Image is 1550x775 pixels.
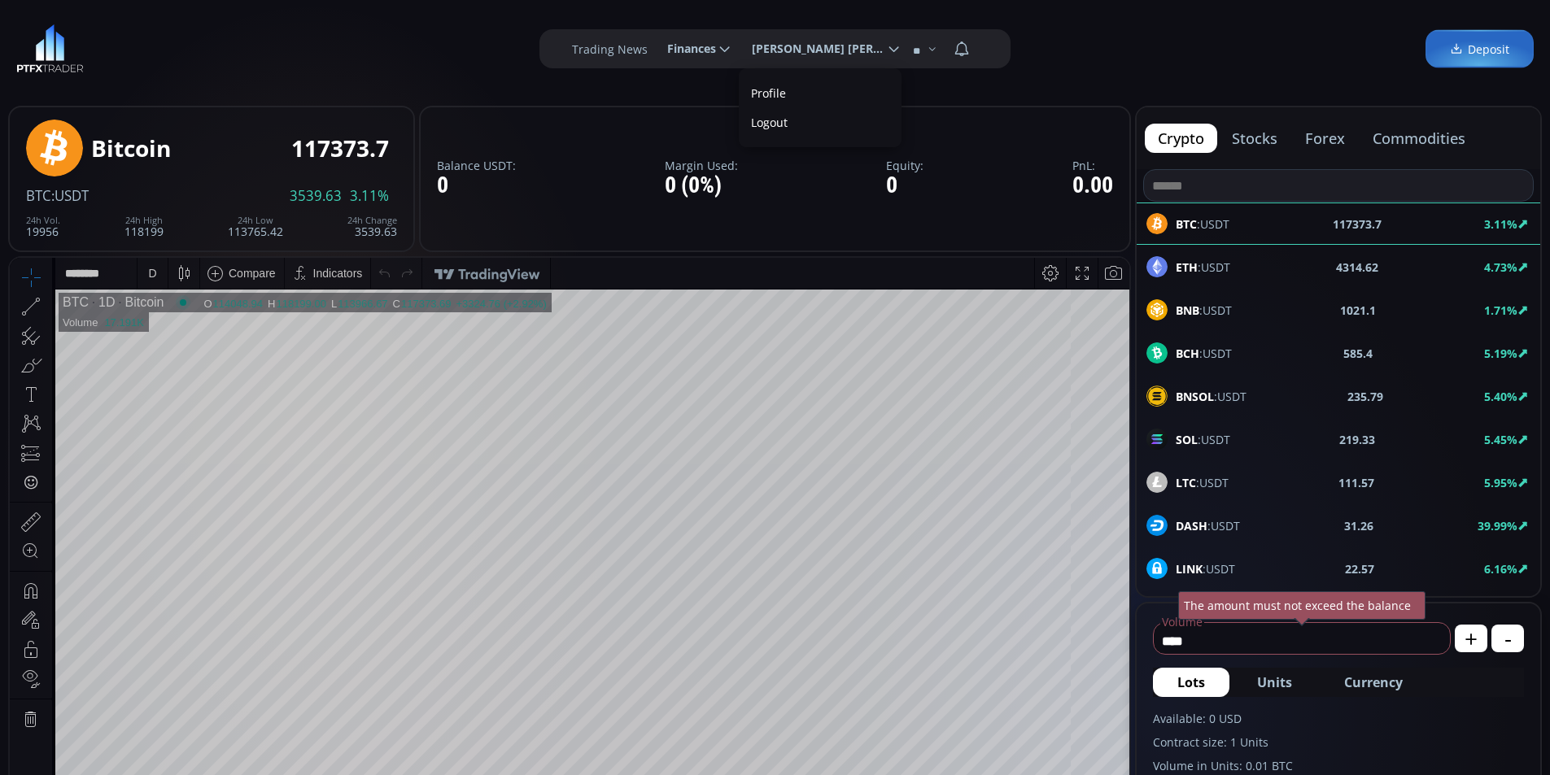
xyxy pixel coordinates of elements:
b: 235.79 [1347,388,1383,405]
div: 3539.63 [347,216,397,237]
div: 113765.42 [228,216,283,237]
div: BTC [53,37,79,52]
span: 3539.63 [290,189,342,203]
b: 5.45% [1484,432,1517,447]
span: Units [1257,673,1292,692]
span: Lots [1177,673,1205,692]
b: LINK [1176,561,1203,577]
div: auto [1089,713,1111,726]
span: :USDT [1176,302,1232,319]
div: 118199 [124,216,164,237]
div: Go to [218,704,244,735]
button: Currency [1320,668,1427,697]
span: 19:12:01 (UTC) [934,713,1012,726]
span: Deposit [1450,41,1509,58]
span: :USDT [1176,560,1235,577]
b: 5.40% [1484,389,1517,404]
b: 111.57 [1338,474,1374,491]
div:  [15,217,28,233]
div: log [1062,713,1077,726]
label: Equity: [886,159,923,172]
span: :USDT [1176,259,1230,276]
span: :USDT [1176,474,1229,491]
div: 0 (0%) [665,173,738,198]
div: Bitcoin [105,37,154,52]
div: 24h Vol. [26,216,60,225]
div: Toggle Auto Scale [1083,704,1116,735]
div: 1D [79,37,105,52]
a: LOGO [16,24,84,73]
div: 5y [59,713,71,726]
b: SOL [1176,432,1198,447]
span: Currency [1344,673,1403,692]
span: :USDT [1176,388,1247,405]
div: Indicators [303,9,353,22]
div: H [258,40,266,52]
b: 22.57 [1345,560,1374,577]
b: 39.99% [1478,518,1517,533]
div: Hide Drawings Toolbar [37,666,45,688]
button: stocks [1219,124,1290,153]
button: commodities [1360,124,1478,153]
div: 1y [82,713,94,726]
div: 24h High [124,216,164,225]
span: :USDT [1176,431,1230,448]
span: 3.11% [350,189,389,203]
b: BNSOL [1176,389,1214,404]
label: Trading News [572,41,648,58]
div: Market open [166,37,181,52]
b: 4.73% [1484,259,1517,275]
button: crypto [1145,124,1217,153]
b: 5.19% [1484,346,1517,361]
b: 6.16% [1484,561,1517,577]
span: :USDT [1176,345,1232,362]
button: Units [1233,668,1316,697]
div: The amount must not exceed the balance [1178,591,1426,620]
span: :USDT [1176,517,1240,534]
div: Compare [219,9,266,22]
div: Volume [53,59,88,71]
div: O [194,40,203,52]
div: 0.00 [1072,173,1113,198]
div: 118199.00 [266,40,316,52]
b: LTC [1176,475,1196,490]
div: 24h Change [347,216,397,225]
div: 114048.94 [203,40,253,52]
b: BCH [1176,346,1199,361]
b: 1021.1 [1340,302,1376,319]
span: :USDT [51,186,89,205]
label: PnL: [1072,159,1113,172]
b: 585.4 [1343,345,1373,362]
div: L [321,40,328,52]
div: 17.191K [94,59,133,71]
label: Margin Used: [665,159,738,172]
div: 24h Low [228,216,283,225]
div: Toggle Percentage [1033,704,1056,735]
div: 1d [184,713,197,726]
div: 3m [106,713,121,726]
div: 19956 [26,216,60,237]
b: DASH [1176,518,1207,533]
span: BTC [26,186,51,205]
b: 219.33 [1339,431,1375,448]
div: 1m [133,713,148,726]
b: ETH [1176,259,1198,275]
div: 113966.67 [328,40,378,52]
a: Deposit [1426,30,1534,68]
label: Available: 0 USD [1153,710,1524,727]
label: Logout [743,110,897,135]
span: Finances [656,33,716,65]
div: 0 [886,173,923,198]
div: D [138,9,146,22]
a: Profile [743,81,897,106]
b: 31.26 [1344,517,1373,534]
div: C [383,40,391,52]
label: Contract size: 1 Units [1153,734,1524,751]
button: - [1491,625,1524,652]
div: Toggle Log Scale [1056,704,1083,735]
b: 4314.62 [1336,259,1378,276]
b: BNB [1176,303,1199,318]
div: 5d [160,713,173,726]
b: 1.71% [1484,303,1517,318]
span: [PERSON_NAME] [PERSON_NAME] [740,33,885,65]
